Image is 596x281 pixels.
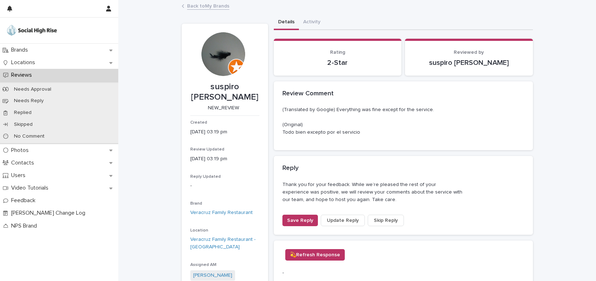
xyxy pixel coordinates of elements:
p: (Translated by Google) Everything was fine except for the service. (Original) Todo bien excepto p... [282,106,434,136]
button: Details [274,15,299,30]
span: Brand [190,201,202,206]
span: 💫Refresh Response [290,251,340,258]
button: Update Reply [321,215,365,226]
p: suspiro [PERSON_NAME] [190,82,259,103]
p: Needs Approval [8,86,57,92]
p: Users [8,172,31,179]
p: Contacts [8,159,40,166]
span: Update Reply [327,217,359,224]
p: Feedback [8,197,41,204]
p: Thank you for your feedback. While we’re pleased the rest of your experience was positive, we wil... [282,181,464,203]
img: o5DnuTxEQV6sW9jFYBBf [6,23,58,38]
p: [DATE] 03:19 pm [190,155,259,163]
button: Save Reply [282,215,318,226]
p: NPS Brand [8,223,43,229]
a: Back toMy Brands [187,1,229,10]
a: Veracruz Family Restaurant [190,209,253,216]
p: [PERSON_NAME] Change Log [8,210,91,216]
a: [PERSON_NAME] [193,272,232,279]
p: Video Tutorials [8,185,54,191]
span: Assigned AM [190,263,216,267]
p: Brands [8,47,34,53]
p: 2-Star [282,58,393,67]
button: Skip Reply [368,215,404,226]
a: Veracruz Family Restaurant - [GEOGRAPHIC_DATA] [190,236,259,251]
p: Needs Reply [8,98,49,104]
p: Photos [8,147,34,154]
span: Created [190,120,207,125]
p: Reviews [8,72,38,78]
p: Locations [8,59,41,66]
p: Replied [8,110,37,116]
button: 💫Refresh Response [285,249,345,261]
p: suspiro [PERSON_NAME] [414,58,524,67]
p: - [190,182,259,190]
span: Skip Reply [374,217,398,224]
button: Activity [299,15,325,30]
span: Review Updated [190,147,224,152]
h2: Review Comment [282,90,334,98]
p: [DATE] 03:19 pm [190,128,259,136]
span: Save Reply [287,217,313,224]
span: Location [190,228,208,233]
p: - [282,269,357,277]
p: NEW_REVIEW [190,105,257,111]
span: Reply Updated [190,175,221,179]
h2: Reply [282,165,299,172]
span: Reviewed by [454,50,484,55]
p: Skipped [8,122,38,128]
p: No Comment [8,133,50,139]
span: Rating [330,50,345,55]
